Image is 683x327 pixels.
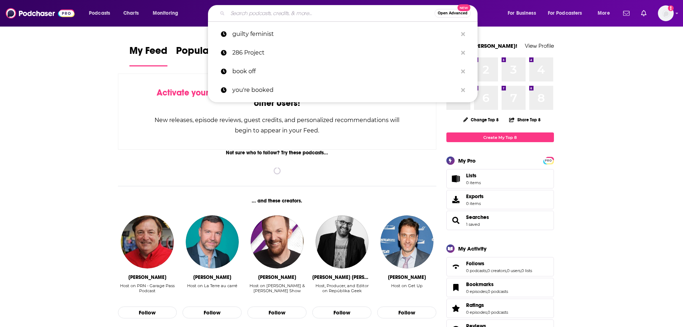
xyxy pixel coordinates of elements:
span: Logged in as LaurieM8 [658,5,674,21]
div: New releases, episode reviews, guest credits, and personalized recommendations will begin to appe... [154,115,400,136]
span: Bookmarks [466,281,494,288]
button: Share Top 8 [509,113,541,127]
a: Follows [466,260,532,267]
button: Follow [182,307,242,319]
img: Podchaser - Follow, Share and Rate Podcasts [6,6,75,20]
span: , [487,289,488,294]
div: Not sure who to follow? Try these podcasts... [118,150,437,156]
span: , [521,268,521,273]
span: Ratings [466,302,484,308]
span: Exports [449,195,463,205]
button: open menu [148,8,188,19]
button: open menu [543,8,593,19]
span: Bookmarks [446,278,554,297]
button: Change Top 8 [459,115,503,124]
img: Leonardo Arenas Beltran [316,215,369,268]
span: More [598,8,610,18]
div: Host on Get Up [391,283,423,288]
span: Activate your Feed [157,87,230,98]
button: Show profile menu [658,5,674,21]
a: 286 Project [208,43,478,62]
a: 0 creators [487,268,506,273]
input: Search podcasts, credits, & more... [228,8,435,19]
a: Ratings [449,303,463,313]
span: Monitoring [153,8,178,18]
span: Searches [466,214,489,220]
a: My Feed [129,45,167,66]
span: Lists [449,174,463,184]
div: Mark Garrow [128,274,166,280]
a: Bookmarks [466,281,508,288]
span: , [487,268,487,273]
span: Popular Feed [176,45,237,61]
button: Follow [118,307,177,319]
img: Mark Garrow [121,215,174,268]
a: book off [208,62,478,81]
div: Mike Greenberg [388,274,426,280]
a: 0 episodes [466,289,487,294]
button: open menu [503,8,545,19]
svg: Add a profile image [668,5,674,11]
span: Charts [123,8,139,18]
button: open menu [84,8,119,19]
div: Search podcasts, credits, & more... [215,5,484,22]
div: ... and these creators. [118,198,437,204]
div: Leonardo Arenas Beltran [312,274,371,280]
a: you're booked [208,81,478,99]
button: Follow [377,307,436,319]
img: Mathieu Vidard [186,215,239,268]
p: 286 Project [232,43,457,62]
p: book off [232,62,457,81]
div: Host on La Terre au carré [187,283,237,288]
a: 0 podcasts [488,310,508,315]
span: , [487,310,488,315]
a: 0 episodes [466,310,487,315]
span: Exports [466,193,484,200]
span: For Podcasters [548,8,582,18]
button: Follow [312,307,371,319]
a: Bookmarks [449,282,463,293]
img: Ben Davis [251,215,304,268]
a: 0 users [507,268,521,273]
div: Host on [PERSON_NAME] & [PERSON_NAME] Show [247,283,307,293]
div: Host on Get Up [391,283,423,299]
img: Mike Greenberg [380,215,433,268]
div: Host on Ben Davis & Kelly K Show [247,283,307,299]
a: Charts [119,8,143,19]
a: Exports [446,190,554,209]
div: Ben Davis [258,274,296,280]
a: 0 lists [521,268,532,273]
div: by following Podcasts, Creators, Lists, and other Users! [154,88,400,108]
span: 0 items [466,201,484,206]
a: Show notifications dropdown [620,7,632,19]
a: 0 podcasts [466,268,487,273]
button: open menu [593,8,619,19]
div: Host, Producer, and Editor on Repúblika Geek [312,283,371,299]
span: My Feed [129,45,167,61]
a: Welcome [PERSON_NAME]! [446,42,517,49]
button: Follow [247,307,307,319]
span: Podcasts [89,8,110,18]
a: View Profile [525,42,554,49]
a: Follows [449,262,463,272]
div: Host on La Terre au carré [187,283,237,299]
button: Open AdvancedNew [435,9,471,18]
div: My Activity [458,245,487,252]
span: Lists [466,172,476,179]
span: 0 items [466,180,481,185]
a: Popular Feed [176,45,237,66]
a: Show notifications dropdown [638,7,649,19]
a: Lists [446,169,554,188]
span: , [506,268,507,273]
a: 0 podcasts [488,289,508,294]
p: you're booked [232,81,457,99]
p: guilty feminist [232,25,457,43]
a: guilty feminist [208,25,478,43]
span: Follows [446,257,554,276]
a: Ratings [466,302,508,308]
span: PRO [544,158,553,163]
